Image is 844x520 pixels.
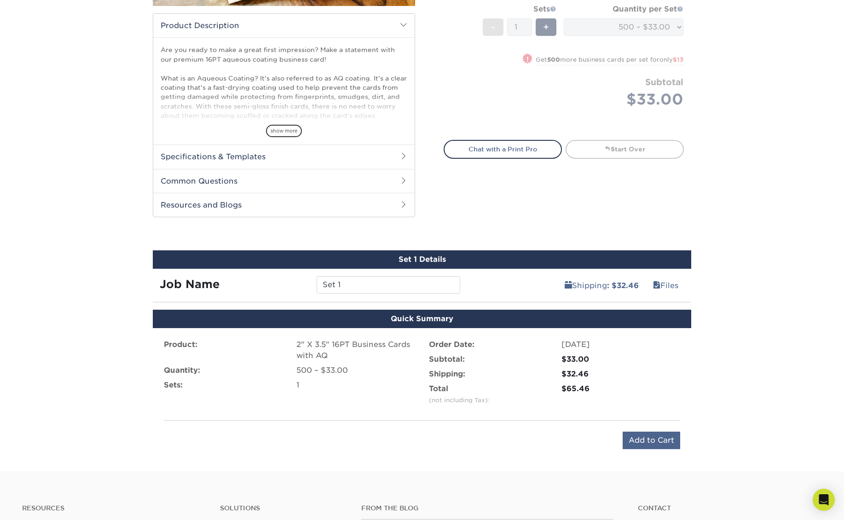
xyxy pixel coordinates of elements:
[566,140,684,158] a: Start Over
[296,380,415,391] div: 1
[638,504,822,512] a: Contact
[429,339,474,350] label: Order Date:
[647,276,684,295] a: Files
[153,169,415,193] h2: Common Questions
[160,277,220,291] strong: Job Name
[429,369,465,380] label: Shipping:
[220,504,347,512] h4: Solutions
[164,365,200,376] label: Quantity:
[565,281,572,290] span: shipping
[153,14,415,37] h2: Product Description
[559,276,645,295] a: Shipping: $32.46
[607,281,639,290] b: : $32.46
[561,339,680,350] div: [DATE]
[361,504,613,512] h4: From the Blog
[561,354,680,365] div: $33.00
[653,281,660,290] span: files
[429,397,490,404] small: (not including Tax):
[317,276,460,294] input: Enter a job name
[164,339,197,350] label: Product:
[561,369,680,380] div: $32.46
[296,339,415,361] div: 2" X 3.5" 16PT Business Cards with AQ
[22,504,206,512] h4: Resources
[429,354,465,365] label: Subtotal:
[623,432,680,449] input: Add to Cart
[153,310,691,328] div: Quick Summary
[444,140,562,158] a: Chat with a Print Pro
[813,489,835,511] div: Open Intercom Messenger
[429,383,490,405] label: Total
[266,125,302,137] span: show more
[164,380,183,391] label: Sets:
[161,45,407,195] p: Are you ready to make a great first impression? Make a statement with our premium 16PT aqueous co...
[153,250,691,269] div: Set 1 Details
[153,193,415,217] h2: Resources and Blogs
[153,144,415,168] h2: Specifications & Templates
[561,383,680,394] div: $65.46
[296,365,415,376] div: 500 – $33.00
